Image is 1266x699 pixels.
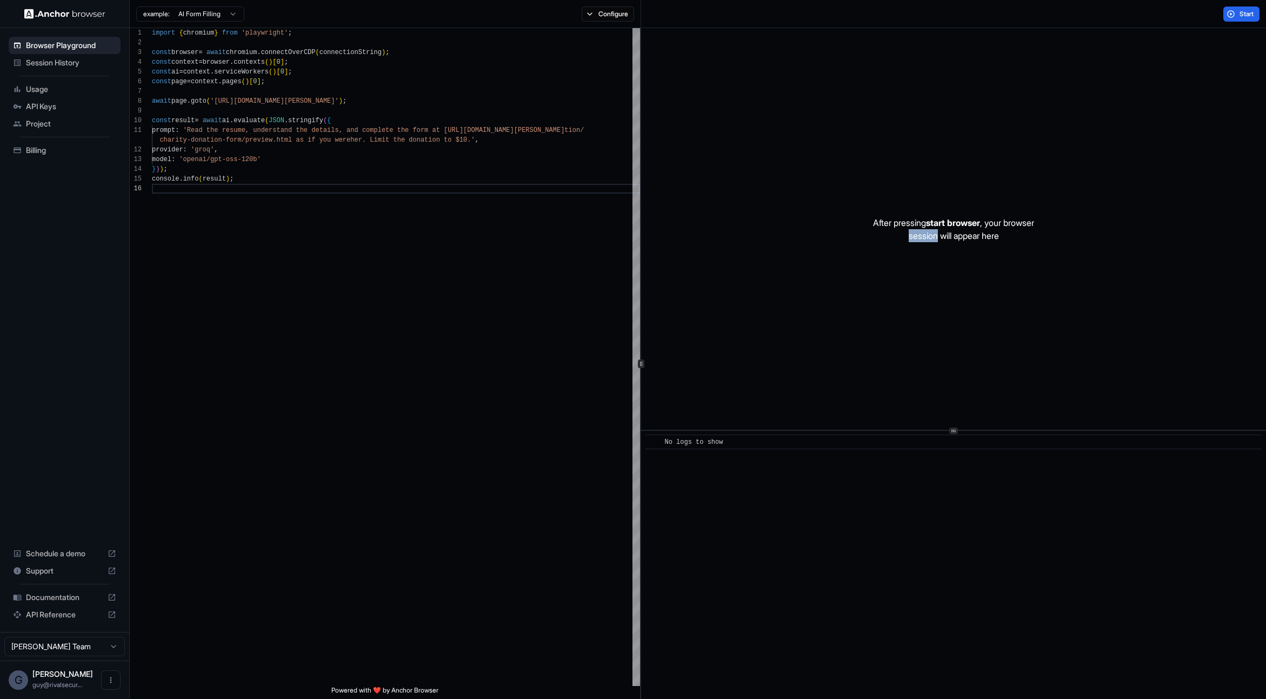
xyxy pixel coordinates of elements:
span: Usage [26,84,116,95]
div: 1 [130,28,142,38]
span: API Keys [26,101,116,112]
span: = [179,68,183,76]
span: model [152,156,171,163]
span: 0 [276,58,280,66]
div: 10 [130,116,142,125]
div: 4 [130,57,142,67]
span: info [183,175,199,183]
button: Open menu [101,670,121,690]
div: Documentation [9,589,121,606]
span: 'playwright' [242,29,288,37]
span: const [152,78,171,85]
span: ( [206,97,210,105]
span: ) [226,175,230,183]
span: = [195,117,198,124]
span: const [152,49,171,56]
span: . [230,58,234,66]
span: , [214,146,218,154]
span: ] [284,68,288,76]
span: import [152,29,175,37]
span: Schedule a demo [26,548,103,559]
span: . [218,78,222,85]
span: Guy Kaplan [32,669,93,678]
span: ; [343,97,347,105]
div: 15 [130,174,142,184]
span: example: [143,10,170,18]
p: After pressing , your browser session will appear here [873,216,1034,242]
span: ; [230,175,234,183]
span: 'groq' [191,146,214,154]
span: pages [222,78,242,85]
span: [ [249,78,253,85]
span: ) [382,49,385,56]
span: page [171,78,187,85]
div: Session History [9,54,121,71]
span: ( [265,117,269,124]
span: ; [284,58,288,66]
div: 11 [130,125,142,135]
span: from [222,29,238,37]
span: [ [276,68,280,76]
div: 14 [130,164,142,174]
span: context [183,68,210,76]
div: 12 [130,145,142,155]
span: { [327,117,331,124]
span: context [191,78,218,85]
span: } [214,29,218,37]
span: Powered with ❤️ by Anchor Browser [331,686,438,699]
span: her. Limit the donation to $10.' [350,136,475,144]
span: result [171,117,195,124]
div: API Reference [9,606,121,623]
div: Browser Playground [9,37,121,54]
span: . [257,49,261,56]
span: : [175,127,179,134]
span: . [210,68,214,76]
span: ( [265,58,269,66]
span: ​ [651,437,656,448]
span: Project [26,118,116,129]
span: ( [316,49,319,56]
span: const [152,68,171,76]
span: . [284,117,288,124]
img: Anchor Logo [24,9,105,19]
span: await [152,97,171,105]
div: 2 [130,38,142,48]
span: serviceWorkers [214,68,269,76]
span: const [152,117,171,124]
div: 7 [130,86,142,96]
span: No logs to show [664,438,723,446]
span: . [187,97,191,105]
span: result [203,175,226,183]
span: await [203,117,222,124]
span: ; [288,29,292,37]
span: Billing [26,145,116,156]
span: ) [339,97,343,105]
div: API Keys [9,98,121,115]
span: context [171,58,198,66]
span: tion/ [564,127,584,134]
span: ai [171,68,179,76]
span: 'Read the resume, understand the details, and comp [183,127,378,134]
span: ; [164,165,168,173]
span: ) [245,78,249,85]
span: ) [156,165,159,173]
span: ] [281,58,284,66]
span: ; [385,49,389,56]
span: ai [222,117,230,124]
span: goto [191,97,206,105]
span: guy@rivalsecurity.io [32,681,82,689]
div: 3 [130,48,142,57]
span: Documentation [26,592,103,603]
span: : [183,146,187,154]
div: 6 [130,77,142,86]
span: evaluate [234,117,265,124]
span: . [179,175,183,183]
span: = [198,49,202,56]
span: . [230,117,234,124]
span: chromium [183,29,215,37]
span: JSON [269,117,284,124]
div: Project [9,115,121,132]
span: charity-donation-form/preview.html as if you were [159,136,350,144]
span: ( [242,78,245,85]
span: const [152,58,171,66]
